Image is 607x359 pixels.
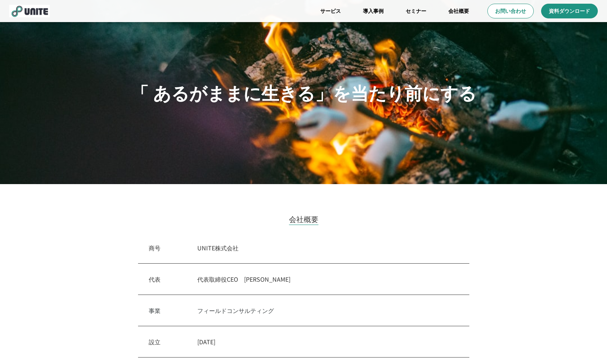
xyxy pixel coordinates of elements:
[541,4,598,18] a: 資料ダウンロード
[197,337,459,346] p: [DATE]
[149,275,160,284] p: 代表
[495,7,526,15] p: お問い合わせ
[149,337,160,346] p: 設立
[149,306,160,315] p: 事業
[197,275,459,284] p: 代表取締役CEO [PERSON_NAME]
[549,7,590,15] p: 資料ダウンロード
[197,306,459,315] p: フィールドコンサルティング
[197,243,459,252] p: UNITE株式会社
[149,243,160,252] p: 商号
[487,4,534,18] a: お問い合わせ
[131,79,476,105] p: 「 あるがままに生きる」を当たり前にする
[289,214,318,225] h2: 会社概要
